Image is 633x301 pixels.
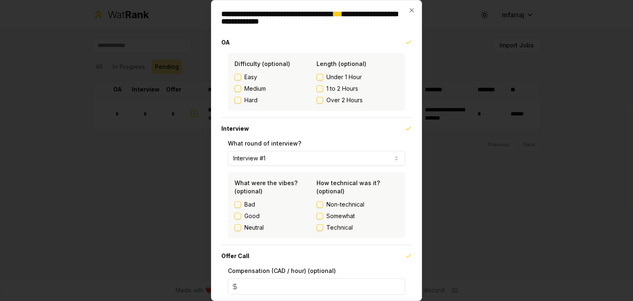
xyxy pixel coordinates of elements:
div: Interview [221,139,412,245]
button: Under 1 Hour [316,74,323,80]
span: Technical [326,223,353,232]
label: What were the vibes? (optional) [234,179,298,195]
span: 1 to 2 Hours [326,85,358,93]
span: Over 2 Hours [326,96,363,104]
span: Hard [244,96,258,104]
button: Over 2 Hours [316,97,323,103]
button: Somewhat [316,213,323,219]
span: Under 1 Hour [326,73,362,81]
div: OA [221,53,412,118]
span: Non-technical [326,200,364,209]
button: Easy [234,74,241,80]
label: Compensation (CAD / hour) (optional) [228,267,336,274]
button: Hard [234,97,241,103]
button: 1 to 2 Hours [316,85,323,92]
label: Length (optional) [316,60,366,67]
label: Bad [244,200,255,209]
button: Interview [221,118,412,139]
label: Neutral [244,223,264,232]
label: Good [244,212,260,220]
span: Medium [244,85,266,93]
button: Non-technical [316,201,323,208]
span: Somewhat [326,212,355,220]
label: Difficulty (optional) [234,60,290,67]
span: Easy [244,73,257,81]
button: OA [221,32,412,53]
button: Technical [316,224,323,231]
button: Offer Call [221,245,412,267]
button: Medium [234,85,241,92]
label: What round of interview? [228,140,301,147]
label: How technical was it? (optional) [316,179,380,195]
